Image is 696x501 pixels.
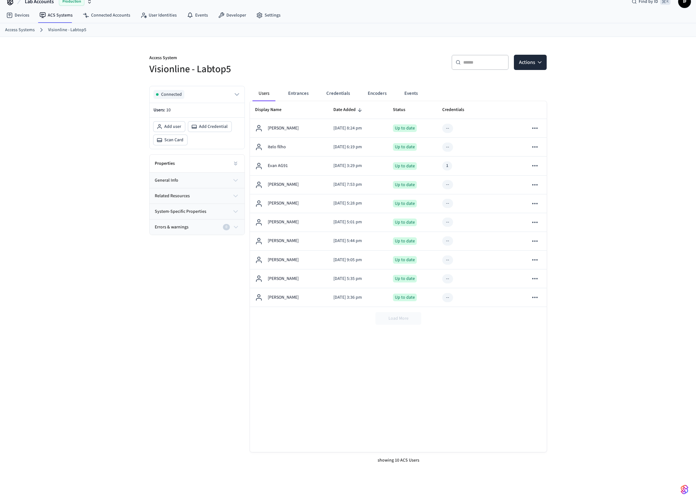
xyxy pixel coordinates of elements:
span: Connected [161,91,182,98]
div: -- [446,200,449,207]
p: [DATE] 3:36 pm [333,294,382,301]
a: Access Systems [5,27,35,33]
button: Connected [153,90,241,99]
div: -- [446,144,449,150]
div: 0 [223,224,230,230]
span: 10 [166,107,171,113]
div: Up to date [393,219,417,226]
a: Visionline - Labtop5 [48,27,86,33]
button: Errors & warnings0 [150,219,245,235]
div: Up to date [393,181,417,189]
div: Up to date [393,294,417,301]
span: Status [393,105,414,115]
p: [PERSON_NAME] [268,200,299,207]
p: [DATE] 9:05 pm [333,257,382,263]
div: -- [446,275,449,282]
p: [DATE] 7:53 pm [333,181,382,188]
span: Date Added [333,105,364,115]
p: [PERSON_NAME] [268,125,299,132]
button: Credentials [321,86,355,101]
button: Add Credential [188,122,231,132]
div: -- [446,125,449,132]
div: 1 [446,163,448,169]
table: sticky table [250,101,547,307]
span: Add user [164,123,181,130]
button: Add user [153,122,185,132]
p: [DATE] 5:35 pm [333,275,382,282]
button: general info [150,173,245,188]
span: Add Credential [199,123,228,130]
a: Events [182,10,213,21]
h2: Properties [155,160,175,167]
span: Scan Card [164,137,183,143]
p: [PERSON_NAME] [268,219,299,226]
div: -- [446,238,449,244]
a: ACS Systems [34,10,78,21]
a: Developer [213,10,251,21]
p: [PERSON_NAME] [268,257,299,263]
a: Connected Accounts [78,10,135,21]
div: showing 10 ACS Users [250,452,547,469]
p: itelo filho [268,144,286,150]
button: Actions [514,55,547,70]
span: Display Name [255,105,290,115]
div: -- [446,181,449,188]
p: [DATE] 5:28 pm [333,200,382,207]
p: [DATE] 5:01 pm [333,219,382,226]
div: -- [446,257,449,263]
div: Up to date [393,256,417,264]
p: Evan AG91 [268,163,288,169]
a: Devices [1,10,34,21]
p: [PERSON_NAME] [268,238,299,244]
p: [PERSON_NAME] [268,294,299,301]
button: Scan Card [153,135,187,145]
p: [PERSON_NAME] [268,181,299,188]
span: general info [155,177,178,184]
div: -- [446,294,449,301]
p: [DATE] 3:29 pm [333,163,382,169]
div: Up to date [393,124,417,132]
div: -- [446,219,449,226]
p: [PERSON_NAME] [268,275,299,282]
a: Settings [251,10,286,21]
p: [DATE] 8:24 pm [333,125,382,132]
h5: Visionline - Labtop5 [149,63,344,76]
img: SeamLogoGradient.69752ec5.svg [681,484,688,495]
span: related resources [155,193,190,199]
button: related resources [150,188,245,204]
button: Users [252,86,275,101]
div: Up to date [393,200,417,207]
button: system-specific properties [150,204,245,219]
div: Up to date [393,237,417,245]
span: Errors & warnings [155,224,188,231]
p: Users: [153,107,241,114]
span: Credentials [442,105,472,115]
a: User Identities [135,10,182,21]
p: [DATE] 6:19 pm [333,144,382,150]
p: [DATE] 5:44 pm [333,238,382,244]
p: Access System [149,55,344,63]
div: Up to date [393,162,417,170]
button: Entrances [283,86,314,101]
button: Events [399,86,423,101]
button: Encoders [363,86,392,101]
span: system-specific properties [155,208,206,215]
div: Up to date [393,143,417,151]
div: Up to date [393,275,417,282]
